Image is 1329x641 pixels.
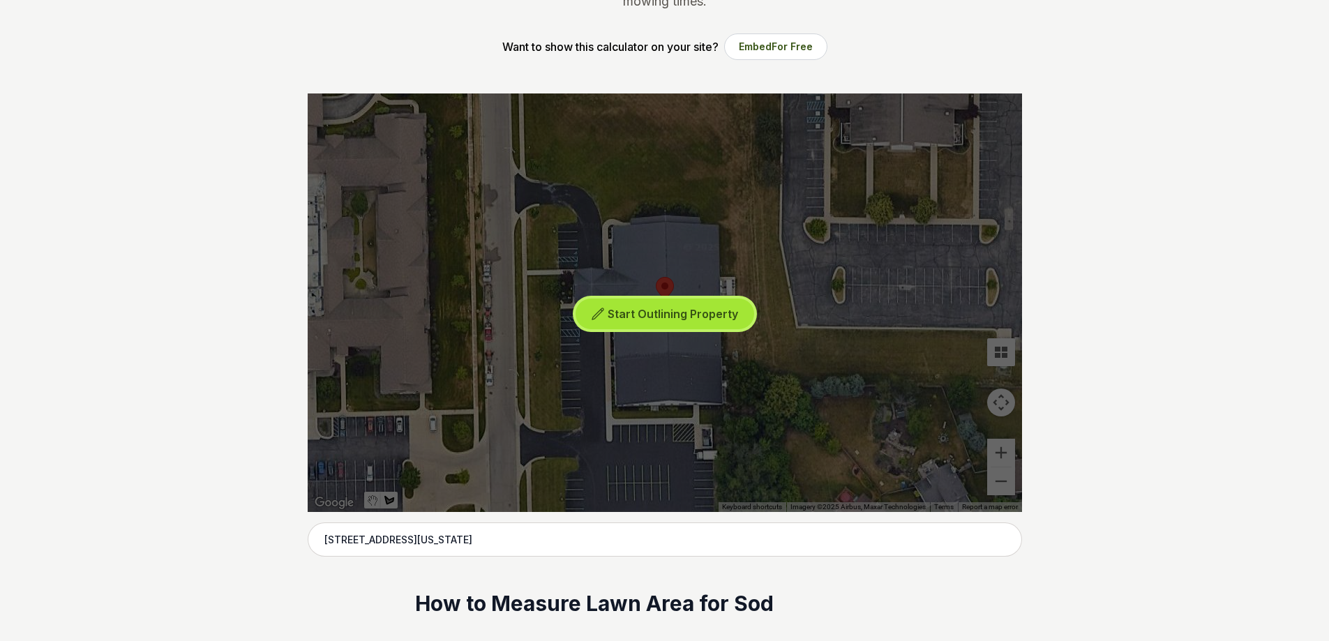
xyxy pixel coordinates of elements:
[502,38,719,55] p: Want to show this calculator on your site?
[308,522,1022,557] input: Enter your address to get started
[772,40,813,52] span: For Free
[608,307,738,321] span: Start Outlining Property
[576,299,754,330] button: Start Outlining Property
[724,33,827,60] button: EmbedFor Free
[415,590,914,618] h2: How to Measure Lawn Area for Sod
